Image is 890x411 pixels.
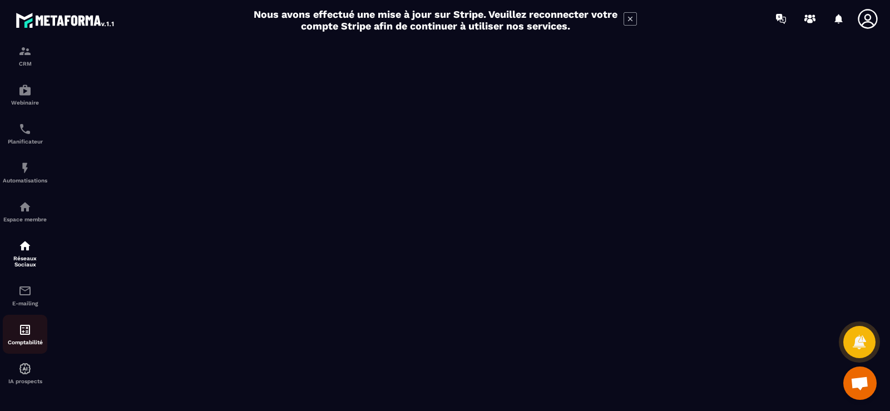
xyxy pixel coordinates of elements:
[18,239,32,252] img: social-network
[18,362,32,375] img: automations
[18,161,32,175] img: automations
[18,44,32,58] img: formation
[3,75,47,114] a: automationsautomationsWebinaire
[3,255,47,268] p: Réseaux Sociaux
[3,315,47,354] a: accountantaccountantComptabilité
[18,323,32,336] img: accountant
[3,36,47,75] a: formationformationCRM
[3,153,47,192] a: automationsautomationsAutomatisations
[3,100,47,106] p: Webinaire
[3,231,47,276] a: social-networksocial-networkRéseaux Sociaux
[3,114,47,153] a: schedulerschedulerPlanificateur
[18,200,32,214] img: automations
[3,300,47,306] p: E-mailing
[3,192,47,231] a: automationsautomationsEspace membre
[3,378,47,384] p: IA prospects
[16,10,116,30] img: logo
[18,122,32,136] img: scheduler
[3,339,47,345] p: Comptabilité
[3,276,47,315] a: emailemailE-mailing
[253,8,618,32] h2: Nous avons effectué une mise à jour sur Stripe. Veuillez reconnecter votre compte Stripe afin de ...
[18,83,32,97] img: automations
[3,177,47,184] p: Automatisations
[18,284,32,298] img: email
[3,138,47,145] p: Planificateur
[3,216,47,222] p: Espace membre
[843,367,877,400] div: Ouvrir le chat
[3,61,47,67] p: CRM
